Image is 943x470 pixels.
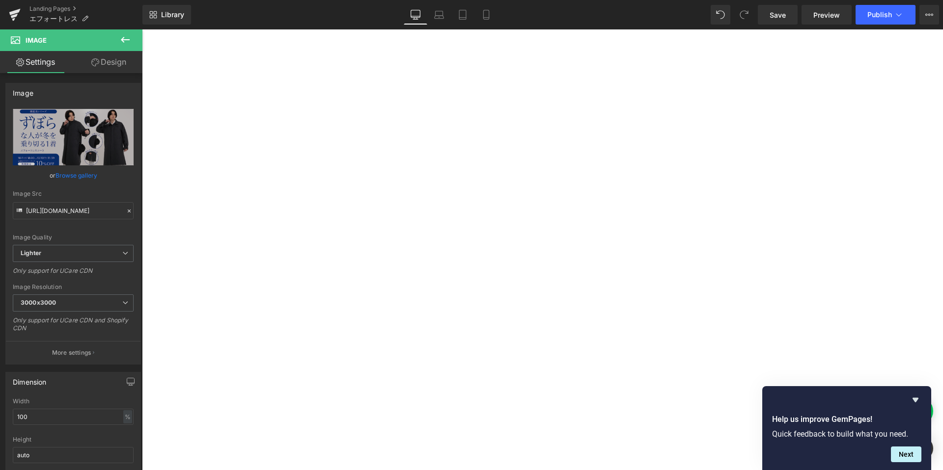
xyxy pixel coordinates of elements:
[13,202,134,219] input: Link
[919,5,939,25] button: More
[161,10,184,19] span: Library
[451,5,474,25] a: Tablet
[13,316,134,339] div: Only support for UCare CDN and Shopify CDN
[13,409,134,425] input: auto
[772,429,921,439] p: Quick feedback to build what you need.
[13,436,134,443] div: Height
[734,5,754,25] button: Redo
[13,447,134,463] input: auto
[13,267,134,281] div: Only support for UCare CDN
[26,36,47,44] span: Image
[856,5,915,25] button: Publish
[891,446,921,462] button: Next question
[13,372,47,386] div: Dimension
[772,394,921,462] div: Help us improve GemPages!
[21,249,41,257] b: Lighter
[142,5,191,25] a: New Library
[13,284,134,290] div: Image Resolution
[55,167,97,184] a: Browse gallery
[404,5,427,25] a: Desktop
[770,10,786,20] span: Save
[13,170,134,181] div: or
[73,51,144,73] a: Design
[29,15,78,23] span: エフォートレス
[52,348,91,357] p: More settings
[13,190,134,197] div: Image Src
[427,5,451,25] a: Laptop
[772,414,921,425] h2: Help us improve GemPages!
[13,83,33,97] div: Image
[29,5,142,13] a: Landing Pages
[123,410,132,423] div: %
[802,5,852,25] a: Preview
[813,10,840,20] span: Preview
[867,11,892,19] span: Publish
[6,341,140,364] button: More settings
[21,299,56,306] b: 3000x3000
[13,398,134,405] div: Width
[910,394,921,406] button: Hide survey
[13,234,134,241] div: Image Quality
[474,5,498,25] a: Mobile
[711,5,730,25] button: Undo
